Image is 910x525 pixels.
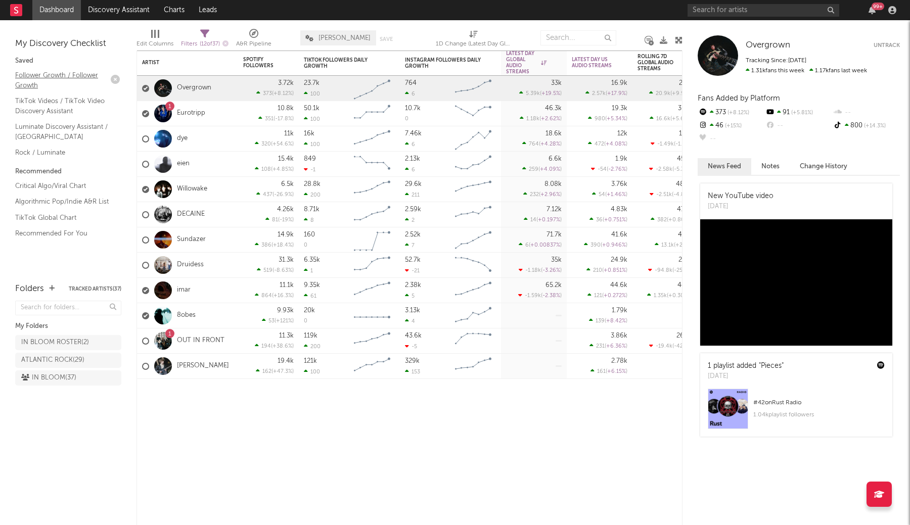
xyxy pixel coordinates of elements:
div: 65.2k [545,282,562,289]
span: -19 % [280,217,292,223]
div: ( ) [522,140,562,147]
span: +8.42 % [606,318,626,324]
div: 0 [304,243,307,248]
div: ( ) [523,191,562,198]
div: 2.52k [405,231,421,238]
span: +2.62 % [541,116,560,122]
a: eien [177,160,190,168]
div: 71.7k [547,231,562,238]
span: -2.76 % [608,167,626,172]
div: Latest Day US Audio Streams [572,57,612,69]
span: 980 [595,116,605,122]
div: ( ) [257,267,294,273]
div: 12k [617,130,627,137]
div: ( ) [648,267,693,273]
div: 15.4k [278,156,294,162]
svg: Chart title [450,328,496,354]
span: +0.751 % [604,217,626,223]
div: 43.6k [405,332,422,339]
div: Filters [181,38,229,51]
button: Untrack [874,40,900,51]
span: -2.38 % [542,293,560,299]
div: 119k [304,332,317,339]
div: 50.1k [304,105,320,112]
span: -2.58k [656,167,672,172]
div: 46 [698,119,765,132]
span: +0.807 % [668,217,692,223]
div: Edit Columns [136,25,173,55]
span: +0.197 % [538,217,560,223]
span: +16.3 % [274,293,292,299]
svg: Chart title [349,101,395,126]
button: Tracked Artists(37) [69,287,121,292]
div: 35k [551,257,562,263]
div: ( ) [584,242,627,248]
span: +8.12 % [274,91,292,97]
div: -21 [405,267,420,274]
div: ( ) [522,166,562,172]
span: 519 [263,268,272,273]
div: 11.3k [279,332,294,339]
div: 1.04k playlist followers [753,409,885,421]
span: +0.00837 % [530,243,560,248]
a: Overgrown [177,84,211,92]
div: ( ) [647,292,693,299]
div: 7.12k [547,206,562,213]
a: Recommended For You [15,228,111,239]
span: +1.46 % [607,192,626,198]
span: 54 [599,192,605,198]
div: Recommended [15,166,121,178]
div: 8.71k [304,206,320,213]
div: ( ) [519,242,562,248]
svg: Chart title [450,76,496,101]
span: -54 [598,167,607,172]
div: IN BLOOM ROSTER ( 2 ) [21,337,89,349]
div: Latest Day Global Audio Streams [506,51,547,75]
div: ( ) [519,90,562,97]
span: +9.92 % [672,91,692,97]
div: ( ) [651,216,693,223]
span: +4.08 % [606,141,626,147]
div: Edit Columns [136,38,173,50]
div: ( ) [650,191,693,198]
span: 472 [595,141,604,147]
div: 2.13k [405,156,420,162]
div: 100 [304,116,320,122]
div: ( ) [650,115,693,122]
div: ( ) [588,140,627,147]
div: 11k [284,130,294,137]
div: 24.9k [611,257,627,263]
span: 20.9k [656,91,670,97]
div: 2 [405,217,415,223]
span: 373 [263,91,272,97]
div: A&R Pipeline [236,38,271,50]
div: 160 [304,231,315,238]
div: A&R Pipeline [236,25,271,55]
a: #42onRust Radio1.04kplaylist followers [700,389,892,437]
div: 3.13k [405,307,420,314]
div: 11.1k [280,282,294,289]
div: IN BLOOM ( 37 ) [21,372,76,384]
span: 1.35k [654,293,667,299]
div: ( ) [588,115,627,122]
span: +0.946 % [602,243,626,248]
div: 200 [304,192,321,198]
div: 33k [551,80,562,86]
div: 100 [304,141,320,148]
a: Rock / Luminate [15,147,111,158]
div: 1 [304,267,313,274]
div: 18.6k [545,130,562,137]
div: 91 [765,106,832,119]
svg: Chart title [450,303,496,328]
a: TikTok Global Chart [15,212,111,223]
div: 6 [405,141,415,148]
div: 45.2k [677,156,693,162]
div: 23.7k [304,80,320,86]
div: TikTok Followers Daily Growth [304,57,380,69]
div: My Folders [15,320,121,332]
div: 48.9k [676,181,693,187]
div: Spotify Followers [243,57,279,69]
div: 19.3k [612,105,627,112]
div: Instagram Followers Daily Growth [405,57,481,69]
span: +17.9 % [607,91,626,97]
